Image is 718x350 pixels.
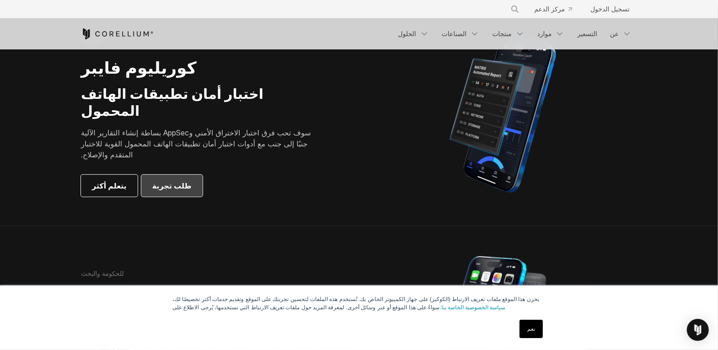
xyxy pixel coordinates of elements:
div: قائمة التنقل [499,1,637,17]
font: طلب تجربة [152,181,192,190]
a: نعم [520,320,543,338]
font: تسجيل الدخول [590,5,630,13]
font: اختبار أمان تطبيقات الهاتف المحمول [81,86,263,119]
a: طلب تجربة [141,175,203,197]
a: كوريليوم هوم [81,28,154,39]
font: عن [610,30,619,38]
font: التسعير [577,30,597,38]
div: قائمة التنقل [393,26,637,42]
div: فتح برنامج Intercom Messenger [687,319,709,341]
img: تقرير Corellium MATRIX التلقائي على iPhone يعرض نتائج اختبار ثغرات التطبيق عبر فئات الأمان. [434,37,572,197]
font: سوف تحب فرق اختبار الاختراق الأمني ​​وAppSec بساطة إنشاء التقارير الآلية جنبًا إلى جنب مع أدوات ا... [81,128,311,159]
button: يبحث [507,1,523,17]
font: يخزن هذا الموقع ملفات تعريف الارتباط (الكوكيز) على جهاز الكمبيوتر الخاص بك. تُستخدم هذه الملفات ل... [172,296,539,311]
font: الحلول [398,30,416,38]
font: منتجات [492,30,511,38]
font: نعم [527,326,535,332]
font: كوريليوم فايبر [81,58,197,78]
font: للحكومة والبحث [81,269,124,277]
a: يتعلم أكثر [81,175,138,197]
font: مركز الدعم [534,5,565,13]
font: موارد [537,30,552,38]
font: يتعلم أكثر [92,181,127,190]
a: سياسة الخصوصية الخاصة بنا. [439,304,505,311]
font: الصناعات [442,30,467,38]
